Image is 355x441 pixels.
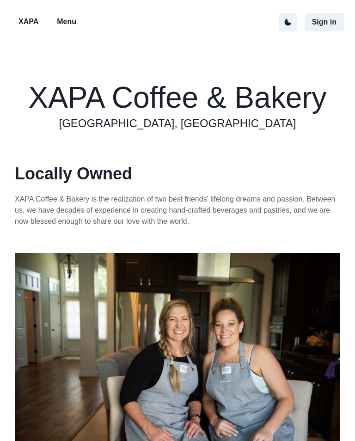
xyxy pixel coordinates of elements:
p: Locally Owned [15,161,340,186]
button: active dark theme mode [279,13,297,31]
p: XAPA [18,16,38,27]
button: Sign in [305,13,344,31]
p: XAPA Coffee & Bakery is the realization of two best friends' lifelong dreams and passion. Between... [15,194,340,227]
p: Menu [57,16,76,27]
a: [GEOGRAPHIC_DATA], [GEOGRAPHIC_DATA] [59,115,296,132]
h1: XAPA Coffee & Bakery [28,81,326,115]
